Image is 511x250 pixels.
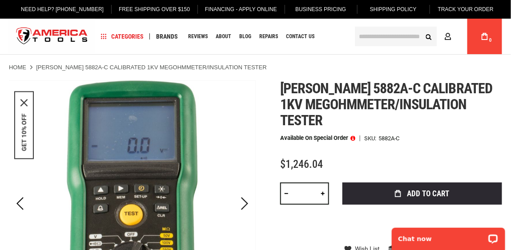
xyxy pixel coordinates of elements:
a: store logo [9,20,95,53]
img: America Tools [9,20,95,53]
span: Contact Us [286,34,314,39]
a: Repairs [255,31,282,43]
strong: SKU [364,135,378,141]
span: Add to Cart [407,190,449,198]
a: About [212,31,235,43]
span: Brands [156,33,178,40]
p: Available on Special Order [280,135,355,141]
button: Search [420,28,437,45]
a: Categories [97,31,148,43]
svg: close icon [20,99,28,106]
a: Reviews [184,31,212,43]
span: 0 [489,38,492,43]
a: Blog [235,31,255,43]
span: $1,246.04 [280,158,323,171]
span: [PERSON_NAME] 5882a-c calibrated 1kv megohmmeter/insulation tester [280,80,492,129]
div: 5882A-C [378,135,400,141]
span: Reviews [188,34,208,39]
a: 0 [476,19,493,54]
a: Contact Us [282,31,318,43]
span: Blog [239,34,251,39]
span: Repairs [259,34,278,39]
a: Home [9,63,26,71]
span: About [216,34,231,39]
button: GET 10% OFF [20,113,28,151]
span: Shipping Policy [370,6,417,12]
iframe: LiveChat chat widget [386,222,511,250]
button: Add to Cart [342,183,502,205]
strong: [PERSON_NAME] 5882A-C CALIBRATED 1KV MEGOHMMETER/INSULATION TESTER [36,64,267,71]
button: Close [20,99,28,106]
span: Categories [101,33,144,40]
iframe: Secure express checkout frame [341,207,504,233]
a: Brands [152,31,182,43]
